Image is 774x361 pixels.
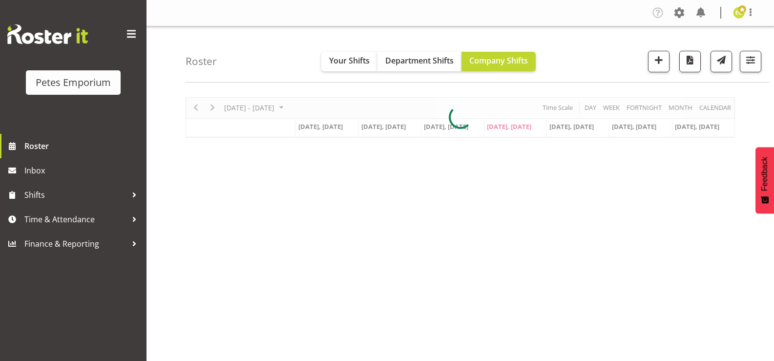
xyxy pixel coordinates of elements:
img: emma-croft7499.jpg [733,7,745,19]
span: Company Shifts [469,55,528,66]
button: Your Shifts [321,52,377,71]
span: Feedback [760,157,769,191]
button: Company Shifts [461,52,536,71]
span: Inbox [24,163,142,178]
h4: Roster [186,56,217,67]
button: Download a PDF of the roster according to the set date range. [679,51,701,72]
button: Add a new shift [648,51,669,72]
span: Shifts [24,188,127,202]
div: Petes Emporium [36,75,111,90]
button: Department Shifts [377,52,461,71]
img: Rosterit website logo [7,24,88,44]
span: Finance & Reporting [24,236,127,251]
button: Send a list of all shifts for the selected filtered period to all rostered employees. [711,51,732,72]
span: Time & Attendance [24,212,127,227]
span: Your Shifts [329,55,370,66]
button: Feedback - Show survey [755,147,774,213]
span: Roster [24,139,142,153]
span: Department Shifts [385,55,454,66]
button: Filter Shifts [740,51,761,72]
